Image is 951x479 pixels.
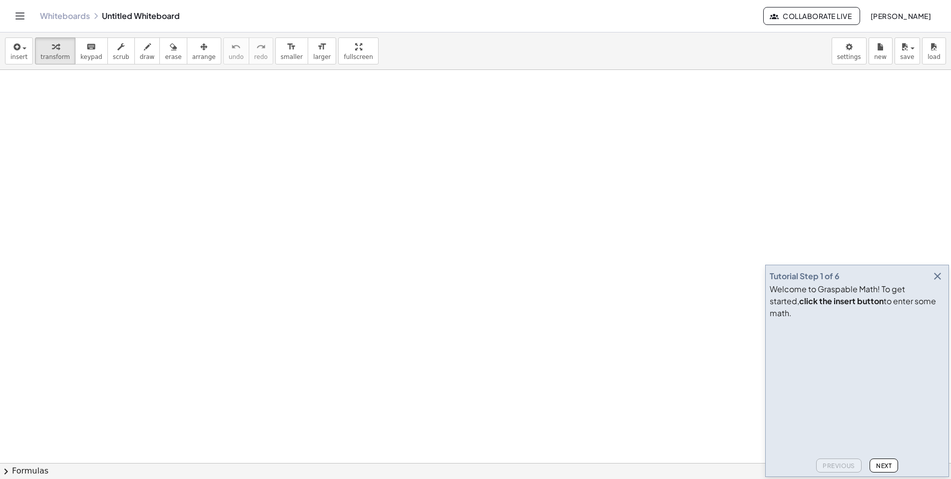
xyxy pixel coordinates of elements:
[772,11,852,20] span: Collaborate Live
[140,53,155,60] span: draw
[35,37,75,64] button: transform
[229,53,244,60] span: undo
[869,37,893,64] button: new
[249,37,273,64] button: redoredo
[763,7,860,25] button: Collaborate Live
[862,7,939,25] button: [PERSON_NAME]
[338,37,378,64] button: fullscreen
[165,53,181,60] span: erase
[281,53,303,60] span: smaller
[770,283,945,319] div: Welcome to Graspable Math! To get started, to enter some math.
[107,37,135,64] button: scrub
[113,53,129,60] span: scrub
[187,37,221,64] button: arrange
[275,37,308,64] button: format_sizesmaller
[313,53,331,60] span: larger
[928,53,941,60] span: load
[12,8,28,24] button: Toggle navigation
[308,37,336,64] button: format_sizelarger
[317,41,327,53] i: format_size
[895,37,920,64] button: save
[287,41,296,53] i: format_size
[900,53,914,60] span: save
[344,53,373,60] span: fullscreen
[837,53,861,60] span: settings
[86,41,96,53] i: keyboard
[876,462,892,470] span: Next
[192,53,216,60] span: arrange
[40,11,90,21] a: Whiteboards
[256,41,266,53] i: redo
[799,296,884,306] b: click the insert button
[80,53,102,60] span: keypad
[231,41,241,53] i: undo
[832,37,867,64] button: settings
[922,37,946,64] button: load
[770,270,840,282] div: Tutorial Step 1 of 6
[870,11,931,20] span: [PERSON_NAME]
[75,37,108,64] button: keyboardkeypad
[870,459,898,473] button: Next
[874,53,887,60] span: new
[223,37,249,64] button: undoundo
[40,53,70,60] span: transform
[159,37,187,64] button: erase
[5,37,33,64] button: insert
[10,53,27,60] span: insert
[134,37,160,64] button: draw
[254,53,268,60] span: redo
